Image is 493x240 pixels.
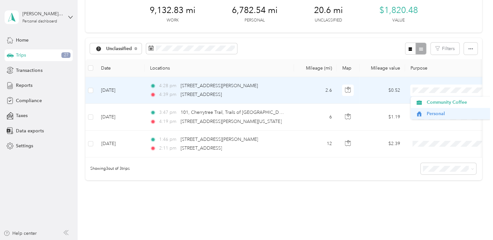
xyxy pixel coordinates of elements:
p: Unclassified [315,18,342,23]
div: [PERSON_NAME] [PERSON_NAME] [22,10,63,17]
span: 27 [61,52,70,58]
span: 2:11 pm [159,145,178,152]
span: [STREET_ADDRESS][PERSON_NAME] [181,137,258,142]
span: Home [16,37,29,44]
span: [STREET_ADDRESS] [181,145,222,151]
span: [STREET_ADDRESS][PERSON_NAME] [181,83,258,88]
th: Mileage value [360,59,405,77]
iframe: Everlance-gr Chat Button Frame [457,204,493,240]
span: 20.6 mi [314,5,343,16]
span: 4:28 pm [159,82,178,89]
span: Transactions [16,67,42,74]
span: 3:47 pm [159,109,178,116]
div: Personal dashboard [22,20,57,23]
p: Personal [245,18,265,23]
span: 9,132.83 mi [149,5,195,16]
td: 12 [294,131,337,157]
span: Trips [16,52,26,59]
span: Data exports [16,127,44,134]
td: $1.19 [360,104,405,130]
span: Taxes [16,112,28,119]
p: Value [392,18,405,23]
span: Showing 3 out of 3 trips [85,166,129,172]
span: 1:46 pm [159,136,178,143]
span: [STREET_ADDRESS][PERSON_NAME][US_STATE] [181,119,282,124]
p: Work [166,18,178,23]
span: 6,782.54 mi [232,5,277,16]
span: 4:39 pm [159,91,178,98]
span: Settings [16,142,33,149]
button: Help center [4,230,37,237]
span: 101, Cherrytree Trail, Trails of [GEOGRAPHIC_DATA], [GEOGRAPHIC_DATA], [GEOGRAPHIC_DATA], [US_STA... [181,110,479,115]
span: Compliance [16,97,42,104]
td: [DATE] [96,131,145,157]
th: Map [337,59,360,77]
th: Date [96,59,145,77]
td: [DATE] [96,104,145,130]
span: Reports [16,82,32,89]
td: [DATE] [96,77,145,104]
td: $2.39 [360,131,405,157]
span: 4:19 pm [159,118,178,125]
th: Mileage (mi) [294,59,337,77]
td: 6 [294,104,337,130]
span: $1,820.48 [379,5,418,16]
td: 2.6 [294,77,337,104]
button: Filters [431,43,459,55]
th: Locations [145,59,294,77]
span: Unclassified [106,47,132,51]
span: [STREET_ADDRESS] [181,92,222,97]
span: Personal [426,110,487,117]
td: $0.52 [360,77,405,104]
span: Community Coffee [426,99,487,106]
